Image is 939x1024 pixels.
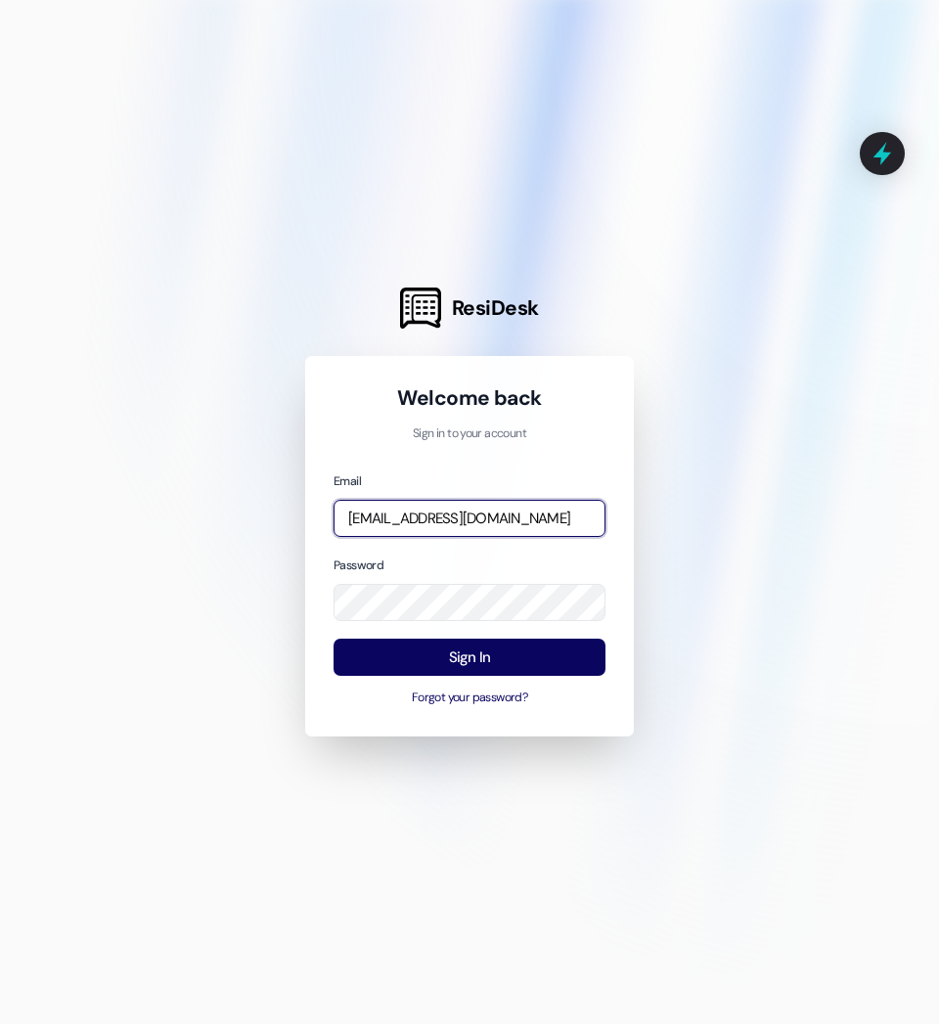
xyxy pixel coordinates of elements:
input: name@example.com [334,500,605,538]
p: Sign in to your account [334,425,605,443]
label: Password [334,557,383,573]
button: Forgot your password? [334,690,605,707]
img: ResiDesk Logo [400,288,441,329]
button: Sign In [334,639,605,677]
label: Email [334,473,361,489]
h1: Welcome back [334,384,605,412]
span: ResiDesk [452,294,539,322]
